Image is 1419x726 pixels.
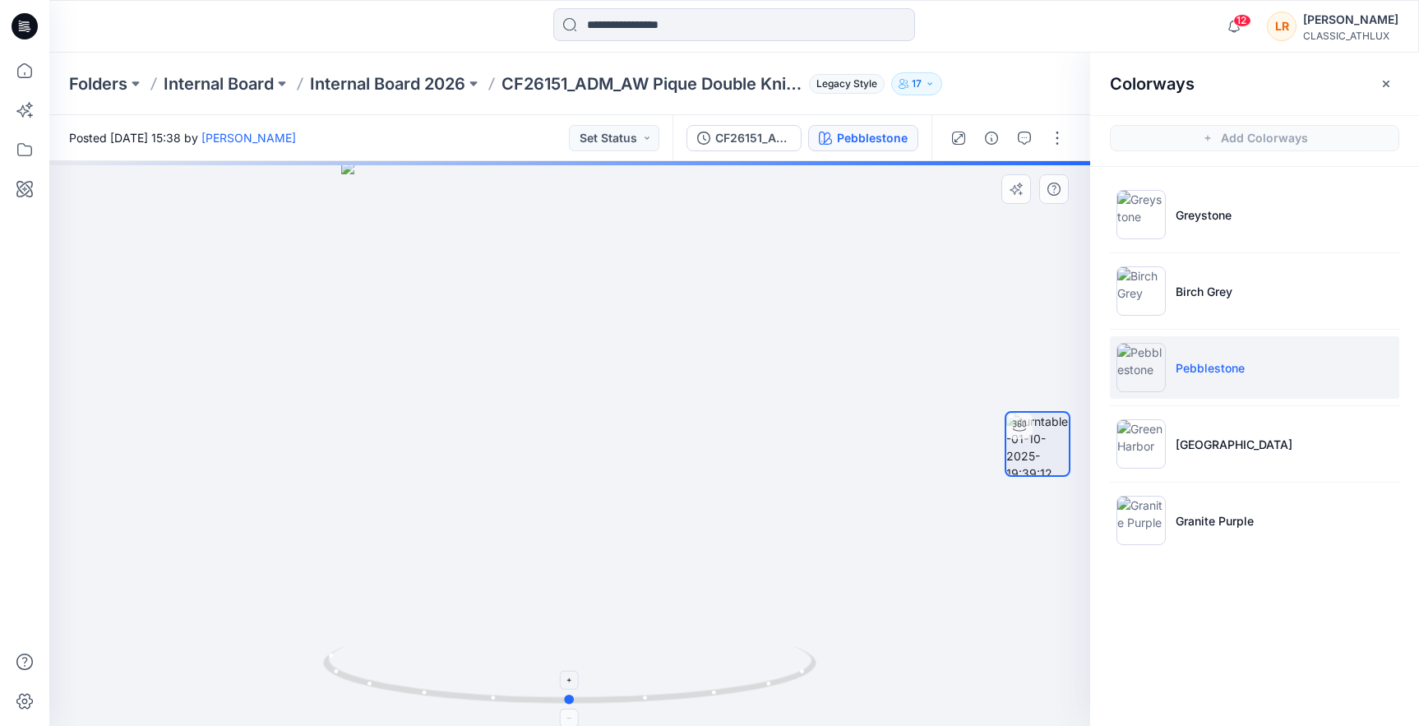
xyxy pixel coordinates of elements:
[1303,30,1398,42] div: CLASSIC_ATHLUX
[891,72,942,95] button: 17
[1176,359,1245,377] p: Pebblestone
[201,131,296,145] a: [PERSON_NAME]
[808,125,918,151] button: Pebblestone
[164,72,274,95] a: Internal Board
[809,74,885,94] span: Legacy Style
[1116,419,1166,469] img: Green Harbor
[1116,190,1166,239] img: Greystone
[69,72,127,95] a: Folders
[1303,10,1398,30] div: [PERSON_NAME]
[1176,512,1254,529] p: Granite Purple
[1233,14,1251,27] span: 12
[1116,343,1166,392] img: Pebblestone
[978,125,1005,151] button: Details
[1267,12,1297,41] div: LR
[69,129,296,146] span: Posted [DATE] 15:38 by
[1116,496,1166,545] img: Granite Purple
[1176,283,1232,300] p: Birch Grey
[715,129,791,147] div: CF26151_ADM_AW Pique Double Knit FZ [DATE]
[1176,206,1232,224] p: Greystone
[1176,436,1292,453] p: [GEOGRAPHIC_DATA]
[686,125,802,151] button: CF26151_ADM_AW Pique Double Knit FZ [DATE]
[837,129,908,147] div: Pebblestone
[1110,74,1195,94] h2: Colorways
[1006,413,1069,475] img: turntable-01-10-2025-19:39:12
[502,72,802,95] p: CF26151_ADM_AW Pique Double Knit FZ [DATE]
[1116,266,1166,316] img: Birch Grey
[310,72,465,95] a: Internal Board 2026
[912,75,922,93] p: 17
[802,72,885,95] button: Legacy Style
